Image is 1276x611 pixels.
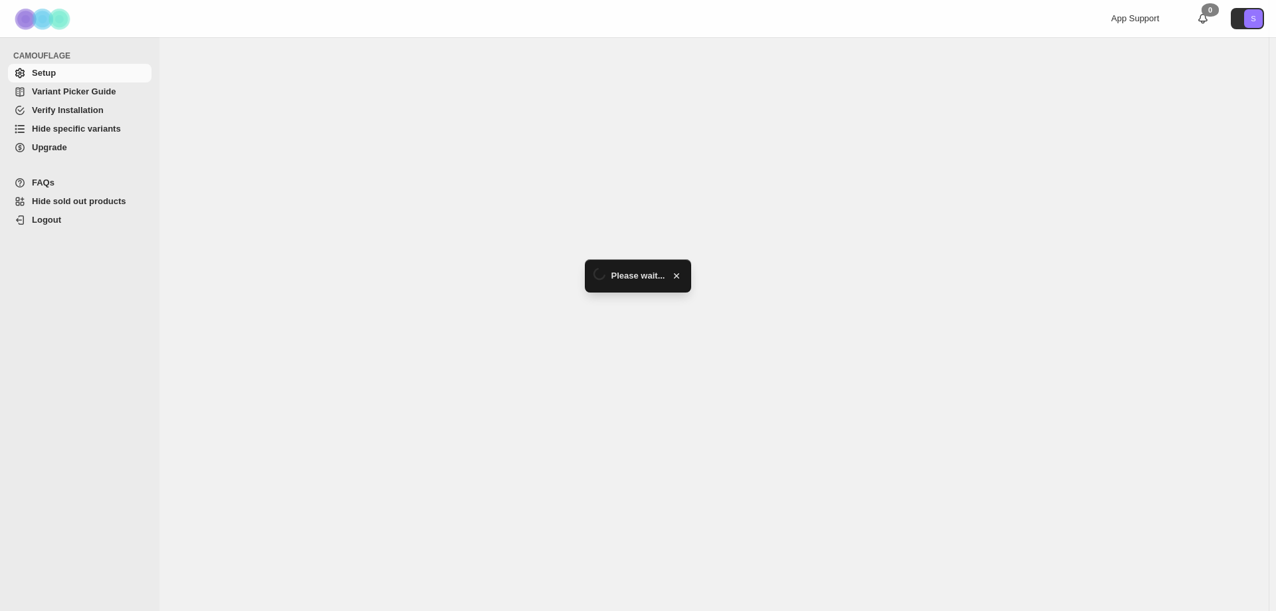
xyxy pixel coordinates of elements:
text: S [1251,15,1255,23]
span: Variant Picker Guide [32,86,116,96]
button: Avatar with initials S [1231,8,1264,29]
span: Avatar with initials S [1244,9,1263,28]
span: App Support [1111,13,1159,23]
a: Setup [8,64,152,82]
a: Upgrade [8,138,152,157]
span: Logout [32,215,61,225]
a: Variant Picker Guide [8,82,152,101]
a: Logout [8,211,152,229]
span: Verify Installation [32,105,104,115]
div: 0 [1202,3,1219,17]
a: 0 [1196,12,1210,25]
span: Upgrade [32,142,67,152]
img: Camouflage [11,1,77,37]
span: FAQs [32,178,54,187]
span: Hide sold out products [32,196,126,206]
span: Hide specific variants [32,124,121,134]
span: CAMOUFLAGE [13,51,153,61]
span: Please wait... [611,269,665,283]
a: Hide specific variants [8,120,152,138]
a: Hide sold out products [8,192,152,211]
span: Setup [32,68,56,78]
a: FAQs [8,174,152,192]
a: Verify Installation [8,101,152,120]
